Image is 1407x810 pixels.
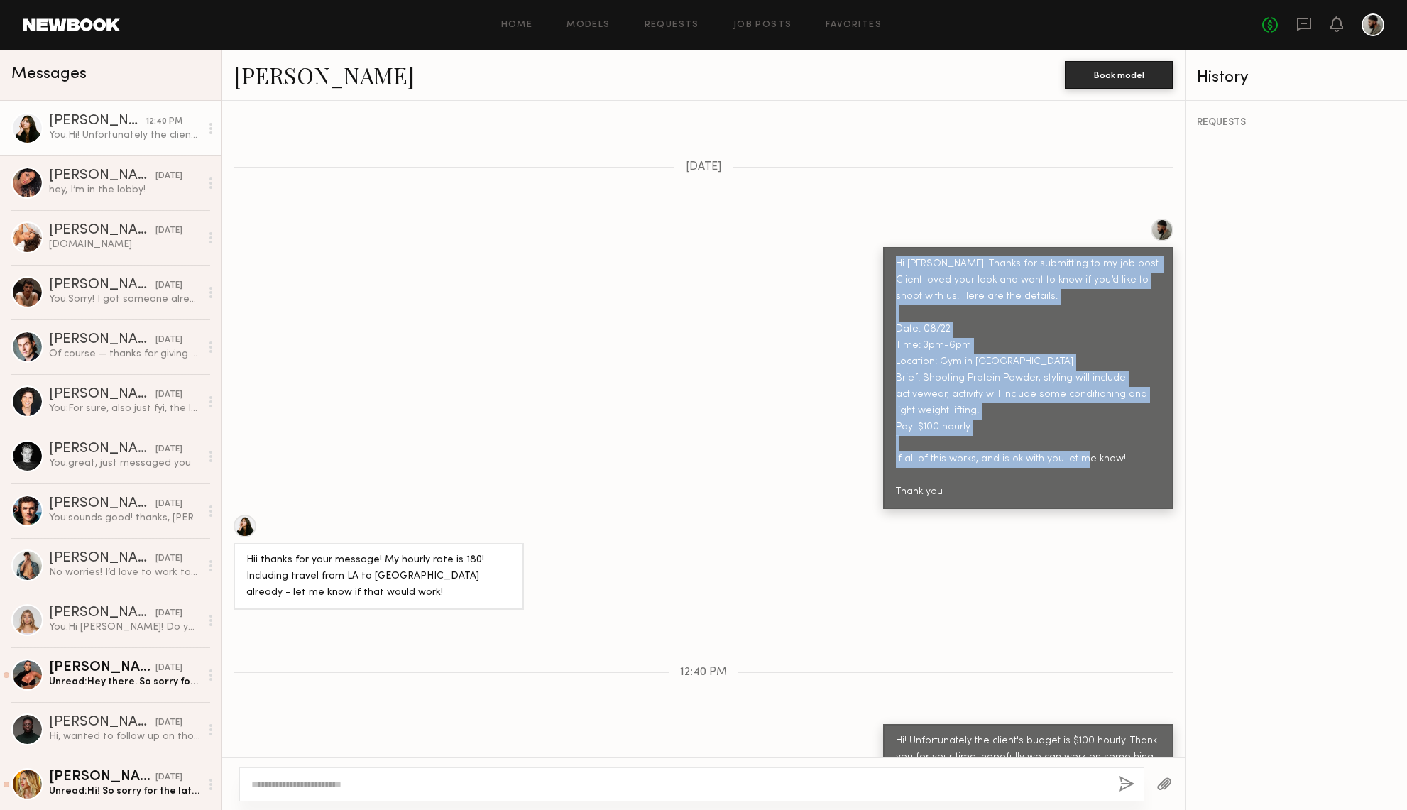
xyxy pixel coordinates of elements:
[155,443,182,456] div: [DATE]
[733,21,792,30] a: Job Posts
[566,21,610,30] a: Models
[155,498,182,511] div: [DATE]
[155,279,182,292] div: [DATE]
[49,128,200,142] div: You: Hi! Unfortunately the client's budget is $100 hourly. Thank you for your time, hopefully we ...
[49,347,200,361] div: Of course — thanks for giving me a look. Sorry for the delay getting back to you on this. IG is @...
[826,21,882,30] a: Favorites
[155,662,182,675] div: [DATE]
[49,402,200,415] div: You: For sure, also just fyi, the location got moved to [GEOGRAPHIC_DATA]. So if that works let m...
[49,511,200,525] div: You: sounds good! thanks, [PERSON_NAME]!
[155,334,182,347] div: [DATE]
[155,552,182,566] div: [DATE]
[49,388,155,402] div: [PERSON_NAME]
[49,730,200,743] div: Hi, wanted to follow up on those next steps
[501,21,533,30] a: Home
[155,388,182,402] div: [DATE]
[49,114,146,128] div: [PERSON_NAME]
[155,771,182,784] div: [DATE]
[680,667,727,679] span: 12:40 PM
[49,442,155,456] div: [PERSON_NAME]
[1065,68,1173,80] a: Book model
[11,66,87,82] span: Messages
[234,60,415,90] a: [PERSON_NAME]
[1197,70,1396,86] div: History
[49,552,155,566] div: [PERSON_NAME]
[49,224,155,238] div: [PERSON_NAME]
[49,784,200,798] div: Unread: Hi! So sorry for the late reply — I was out of town. Just a quick question: do you need m...
[155,716,182,730] div: [DATE]
[49,606,155,620] div: [PERSON_NAME]
[155,170,182,183] div: [DATE]
[686,161,722,173] span: [DATE]
[49,333,155,347] div: [PERSON_NAME]
[49,169,155,183] div: [PERSON_NAME]
[49,770,155,784] div: [PERSON_NAME]
[49,620,200,634] div: You: Hi [PERSON_NAME]! Do you shoot swim? and do you have any swim digis? looking for someone for...
[49,456,200,470] div: You: great, just messaged you
[49,183,200,197] div: hey, I’m in the lobby!
[645,21,699,30] a: Requests
[49,497,155,511] div: [PERSON_NAME]
[49,716,155,730] div: [PERSON_NAME]
[49,661,155,675] div: [PERSON_NAME]
[49,292,200,306] div: You: Sorry! I got someone already
[1065,61,1173,89] button: Book model
[155,224,182,238] div: [DATE]
[49,566,200,579] div: No worries! I’d love to work together in the near future. Let me know!
[896,733,1161,782] div: Hi! Unfortunately the client's budget is $100 hourly. Thank you for your time, hopefully we can w...
[896,256,1161,500] div: Hi [PERSON_NAME]! Thanks for submitting to my job post. Client loved your look and want to know i...
[155,607,182,620] div: [DATE]
[49,278,155,292] div: [PERSON_NAME]
[246,552,511,601] div: Hii thanks for your message! My hourly rate is 180! Including travel from LA to [GEOGRAPHIC_DATA]...
[146,115,182,128] div: 12:40 PM
[49,675,200,689] div: Unread: Hey there. So sorry for the delay. For some reason it did not notify me of this message. ...
[1197,118,1396,128] div: REQUESTS
[49,238,200,251] div: [DOMAIN_NAME]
